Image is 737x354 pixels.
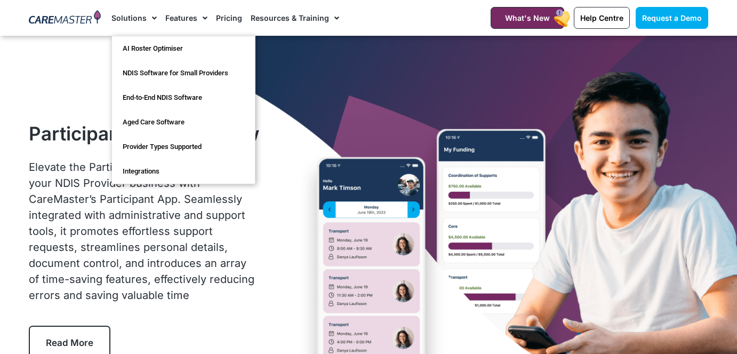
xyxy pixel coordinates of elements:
[112,135,255,159] a: Provider Types Supported
[29,122,260,145] h1: Participant App Overview
[29,161,254,302] span: Elevate the Participant experience within your NDIS Provider business with CareMaster’s Participa...
[636,7,708,29] a: Request a Demo
[29,10,101,26] img: CareMaster Logo
[574,7,630,29] a: Help Centre
[112,159,255,184] a: Integrations
[46,337,93,348] span: Read More
[112,61,255,85] a: NDIS Software for Small Providers
[112,110,255,135] a: Aged Care Software
[112,36,255,61] a: AI Roster Optimiser
[112,85,255,110] a: End-to-End NDIS Software
[111,36,255,184] ul: Solutions
[505,13,550,22] span: What's New
[491,7,564,29] a: What's New
[642,13,702,22] span: Request a Demo
[580,13,623,22] span: Help Centre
